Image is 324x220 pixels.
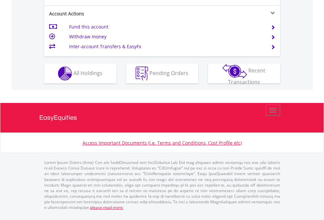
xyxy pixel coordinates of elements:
[44,10,162,17] div: Account Actions
[39,103,285,132] a: EasyEquities
[69,32,263,42] td: Withdraw money
[58,67,72,81] img: holdings-wht.png
[222,64,247,78] img: transactions-zar-wht.png
[208,64,280,83] button: Recent Transactions
[44,64,116,83] button: All Holdings
[126,64,198,83] button: Pending Orders
[149,69,188,76] span: Pending Orders
[69,42,263,51] td: Inter-account Transfers & EasyFx
[83,140,242,146] a: Access Important Documents (i.e. Terms and Conditions, Cost Profile etc)
[73,69,103,76] span: All Holdings
[90,205,124,210] a: please read more:
[69,22,263,32] td: Fund this account
[44,160,280,210] p: Lorem Ipsum Dolors (Ame) Con a/e SeddOeiusmod tem InciDiduntut Lab Etd mag aliquaen admin veniamq...
[136,67,148,81] img: pending_instructions-wht.png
